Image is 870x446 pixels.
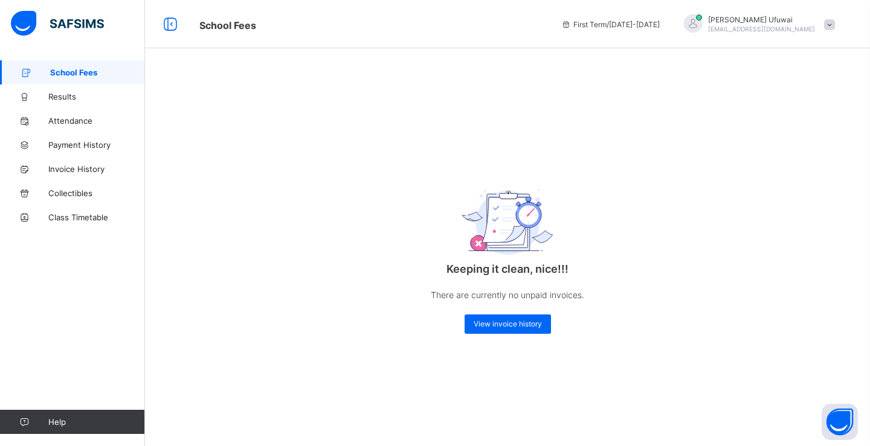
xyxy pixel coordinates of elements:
[672,14,841,34] div: SimonUfuwai
[462,189,553,255] img: empty_exam.25ac31c7e64bfa8fcc0a6b068b22d071.svg
[387,287,628,302] p: There are currently no unpaid invoices.
[48,140,145,150] span: Payment History
[387,156,628,346] div: Keeping it clean, nice!!!
[48,116,145,126] span: Attendance
[48,188,145,198] span: Collectibles
[48,92,145,101] span: Results
[48,164,145,174] span: Invoice History
[708,25,815,33] span: [EMAIL_ADDRESS][DOMAIN_NAME]
[11,11,104,36] img: safsims
[50,68,145,77] span: School Fees
[199,19,256,31] span: School Fees
[708,15,815,24] span: [PERSON_NAME] Ufuwai
[48,417,144,427] span: Help
[822,404,858,440] button: Open asap
[387,263,628,275] p: Keeping it clean, nice!!!
[561,20,660,29] span: session/term information
[48,212,145,222] span: Class Timetable
[474,319,542,328] span: View invoice history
